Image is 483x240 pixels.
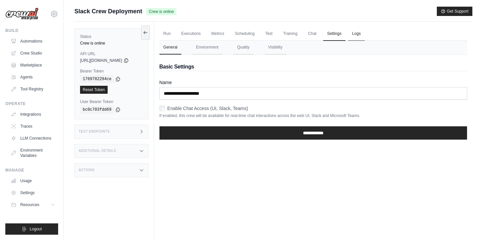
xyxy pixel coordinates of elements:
a: Agents [8,72,58,82]
button: Get Support [437,7,472,16]
a: Marketplace [8,60,58,70]
a: Integrations [8,109,58,120]
button: Visibility [264,41,286,55]
a: Usage [8,176,58,186]
label: Status [80,34,143,39]
a: Executions [177,27,205,41]
a: Scheduling [231,27,258,41]
a: Metrics [207,27,228,41]
label: Bearer Token [80,68,143,74]
label: Name [159,79,467,86]
a: Traces [8,121,58,132]
a: Test [261,27,276,41]
img: Logo [5,8,39,20]
a: Settings [323,27,345,41]
a: Automations [8,36,58,47]
span: Crew is online [146,8,176,15]
button: General [159,41,182,55]
label: Enable Chat Access (UI, Slack, Teams) [167,105,248,112]
a: Tool Registry [8,84,58,94]
a: Crew Studio [8,48,58,59]
label: User Bearer Token [80,99,143,104]
div: Operate [5,101,58,106]
button: Quality [233,41,253,55]
a: LLM Connections [8,133,58,144]
p: If enabled, this crew will be available for real-time chat interactions across the web UI, Slack ... [159,113,467,118]
button: Environment [192,41,222,55]
div: Manage [5,168,58,173]
h2: Basic Settings [159,63,467,71]
h3: Additional Details [79,149,116,153]
a: Chat [304,27,320,41]
button: Resources [8,199,58,210]
a: Logs [348,27,365,41]
div: Crew is online [80,41,143,46]
span: [URL][DOMAIN_NAME] [80,58,122,63]
div: Build [5,28,58,33]
a: Training [279,27,301,41]
a: Reset Token [80,86,108,94]
span: Logout [30,226,42,232]
iframe: Chat Widget [450,208,483,240]
span: Slack Crew Deployment [74,7,142,16]
nav: Tabs [159,41,467,55]
h3: Actions [79,168,95,172]
a: Run [159,27,175,41]
code: bc0c703fdd69 [80,106,114,114]
button: Logout [5,223,58,235]
a: Environment Variables [8,145,58,161]
span: Resources [20,202,39,207]
code: 1769782294ce [80,75,114,83]
label: API URL [80,51,143,57]
a: Settings [8,187,58,198]
h3: Test Endpoints [79,130,110,134]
